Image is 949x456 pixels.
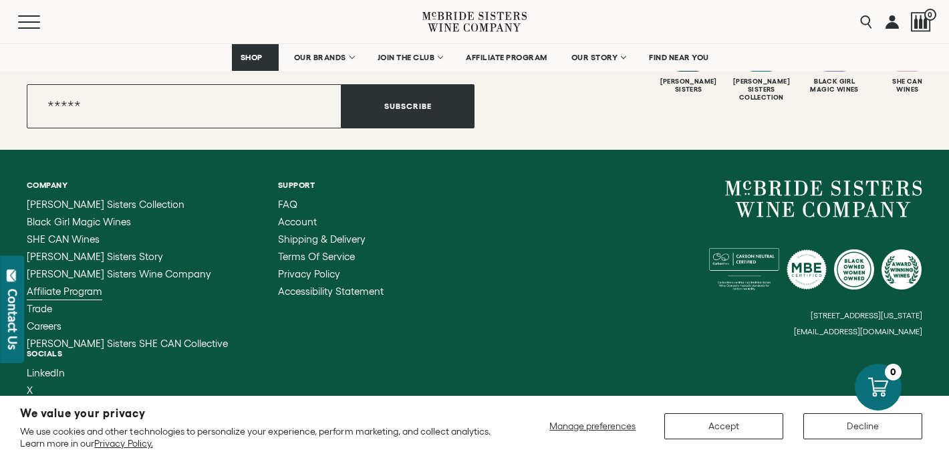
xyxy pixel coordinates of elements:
[27,251,163,262] span: [PERSON_NAME] Sisters Story
[278,199,297,210] span: FAQ
[278,217,384,227] a: Account
[803,413,922,439] button: Decline
[649,53,709,62] span: FIND NEAR YOU
[664,413,783,439] button: Accept
[241,53,263,62] span: SHOP
[654,78,723,94] div: [PERSON_NAME] Sisters
[541,413,644,439] button: Manage preferences
[27,321,228,332] a: Careers
[378,53,435,62] span: JOIN THE CLUB
[27,368,74,378] a: LinkedIn
[27,304,228,314] a: Trade
[278,251,384,262] a: Terms of Service
[278,268,340,279] span: Privacy Policy
[278,286,384,297] span: Accessibility Statement
[27,286,228,297] a: Affiliate Program
[27,216,131,227] span: Black Girl Magic Wines
[278,251,355,262] span: Terms of Service
[27,234,228,245] a: SHE CAN Wines
[278,286,384,297] a: Accessibility Statement
[294,53,346,62] span: OUR BRANDS
[6,289,19,350] div: Contact Us
[800,78,869,94] div: Black Girl Magic Wines
[27,303,52,314] span: Trade
[27,286,102,297] span: Affiliate Program
[794,327,922,336] small: [EMAIL_ADDRESS][DOMAIN_NAME]
[342,84,474,128] button: Subscribe
[285,44,362,71] a: OUR BRANDS
[563,44,634,71] a: OUR STORY
[27,199,228,210] a: McBride Sisters Collection
[27,320,61,332] span: Careers
[27,384,33,396] span: X
[27,217,228,227] a: Black Girl Magic Wines
[873,78,942,94] div: She Can Wines
[27,367,65,378] span: LinkedIn
[27,199,184,210] span: [PERSON_NAME] Sisters Collection
[278,233,366,245] span: Shipping & Delivery
[278,234,384,245] a: Shipping & Delivery
[94,438,152,449] a: Privacy Policy.
[885,364,902,380] div: 0
[278,199,384,210] a: FAQ
[640,44,718,71] a: FIND NEAR YOU
[27,84,342,128] input: Email
[20,408,496,419] h2: We value your privacy
[457,44,556,71] a: AFFILIATE PROGRAM
[571,53,618,62] span: OUR STORY
[549,421,636,431] span: Manage preferences
[232,44,279,71] a: SHOP
[27,251,228,262] a: McBride Sisters Story
[278,216,317,227] span: Account
[27,233,100,245] span: SHE CAN Wines
[725,181,922,218] a: McBride Sisters Wine Company
[466,53,547,62] span: AFFILIATE PROGRAM
[278,269,384,279] a: Privacy Policy
[27,338,228,349] a: McBride Sisters SHE CAN Collective
[811,311,922,320] small: [STREET_ADDRESS][US_STATE]
[20,425,496,449] p: We use cookies and other technologies to personalize your experience, perform marketing, and coll...
[369,44,451,71] a: JOIN THE CLUB
[726,78,796,102] div: [PERSON_NAME] Sisters Collection
[27,269,228,279] a: McBride Sisters Wine Company
[18,15,66,29] button: Mobile Menu Trigger
[27,338,228,349] span: [PERSON_NAME] Sisters SHE CAN Collective
[27,385,74,396] a: X
[27,268,211,279] span: [PERSON_NAME] Sisters Wine Company
[924,9,936,21] span: 0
